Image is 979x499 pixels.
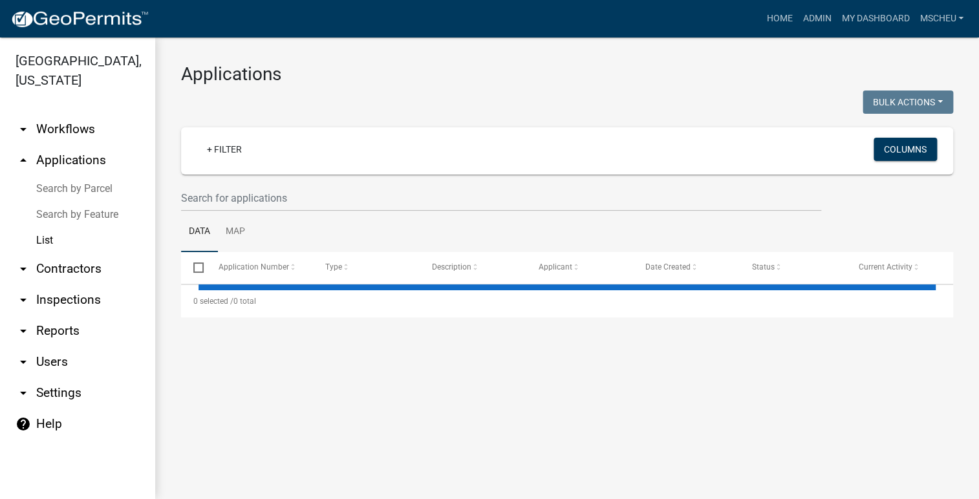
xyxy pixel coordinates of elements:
i: arrow_drop_down [16,292,31,308]
input: Search for applications [181,185,821,211]
i: arrow_drop_up [16,153,31,168]
span: Application Number [219,262,289,271]
a: + Filter [197,138,252,161]
h3: Applications [181,63,953,85]
datatable-header-cell: Application Number [206,252,312,283]
span: Applicant [538,262,572,271]
span: Current Activity [858,262,912,271]
a: Data [181,211,218,253]
datatable-header-cell: Date Created [632,252,739,283]
datatable-header-cell: Status [739,252,846,283]
i: arrow_drop_down [16,354,31,370]
a: Map [218,211,253,253]
a: Home [761,6,797,31]
a: mscheu [914,6,969,31]
i: arrow_drop_down [16,122,31,137]
i: help [16,416,31,432]
datatable-header-cell: Applicant [526,252,632,283]
i: arrow_drop_down [16,261,31,277]
i: arrow_drop_down [16,323,31,339]
span: Date Created [645,262,690,271]
datatable-header-cell: Current Activity [846,252,952,283]
span: Status [751,262,774,271]
i: arrow_drop_down [16,385,31,401]
a: Admin [797,6,836,31]
span: Type [325,262,342,271]
div: 0 total [181,285,953,317]
span: Description [431,262,471,271]
a: My Dashboard [836,6,914,31]
span: 0 selected / [193,297,233,306]
datatable-header-cell: Description [419,252,526,283]
button: Columns [874,138,937,161]
datatable-header-cell: Select [181,252,206,283]
button: Bulk Actions [863,90,953,114]
datatable-header-cell: Type [312,252,419,283]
